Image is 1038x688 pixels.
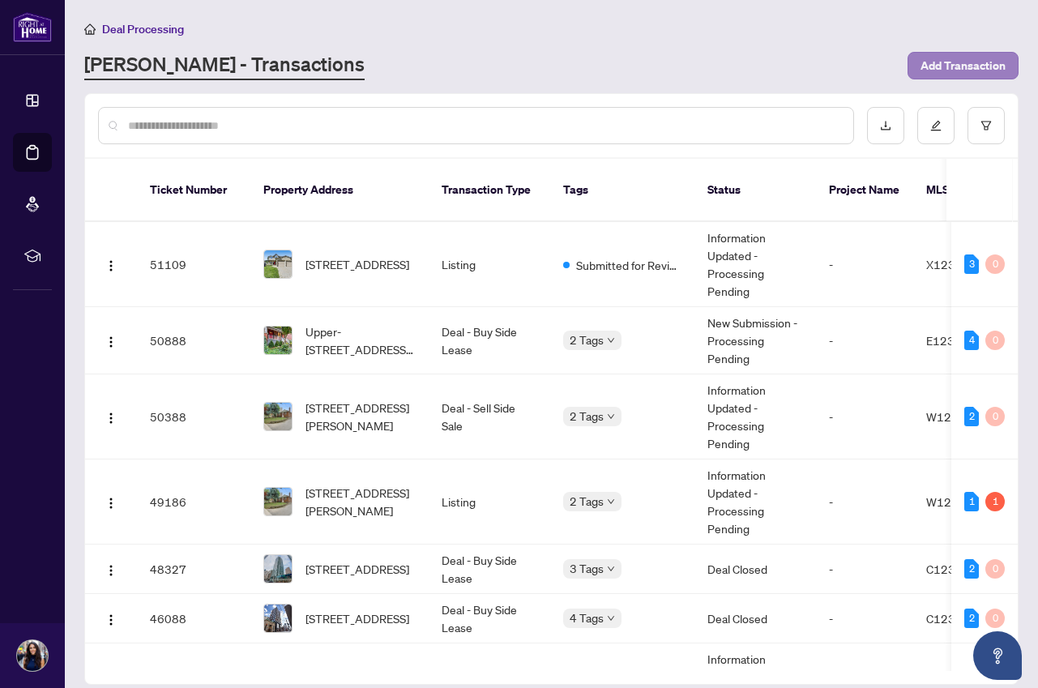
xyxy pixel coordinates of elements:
th: Tags [550,159,694,222]
td: 49186 [137,459,250,545]
div: 0 [985,331,1005,350]
img: thumbnail-img [264,403,292,430]
button: Logo [98,489,124,515]
button: filter [968,107,1005,144]
td: Listing [429,222,550,307]
td: Deal - Buy Side Lease [429,307,550,374]
span: W12351054 [926,494,995,509]
span: 2 Tags [570,492,604,511]
td: Information Updated - Processing Pending [694,222,816,307]
span: download [880,120,891,131]
a: [PERSON_NAME] - Transactions [84,51,365,80]
div: 0 [985,559,1005,579]
td: Information Updated - Processing Pending [694,459,816,545]
span: 4 Tags [570,609,604,627]
th: Transaction Type [429,159,550,222]
img: Logo [105,613,117,626]
div: 0 [985,609,1005,628]
td: 46088 [137,594,250,643]
img: Logo [105,564,117,577]
button: Logo [98,605,124,631]
td: - [816,374,913,459]
img: thumbnail-img [264,488,292,515]
td: Deal Closed [694,545,816,594]
img: Logo [105,259,117,272]
img: Logo [105,497,117,510]
img: Profile Icon [17,640,48,671]
img: thumbnail-img [264,555,292,583]
div: 1 [964,492,979,511]
span: C12322980 [926,562,992,576]
img: Logo [105,335,117,348]
span: down [607,412,615,421]
td: - [816,222,913,307]
button: Logo [98,556,124,582]
td: New Submission - Processing Pending [694,307,816,374]
span: filter [980,120,992,131]
div: 0 [985,407,1005,426]
button: Logo [98,404,124,429]
th: Ticket Number [137,159,250,222]
button: Logo [98,251,124,277]
span: home [84,24,96,35]
span: X12370065 [926,257,992,271]
td: Deal - Buy Side Lease [429,594,550,643]
td: 51109 [137,222,250,307]
img: logo [13,12,52,42]
td: 48327 [137,545,250,594]
th: Status [694,159,816,222]
img: thumbnail-img [264,605,292,632]
td: Deal - Buy Side Lease [429,545,550,594]
div: 1 [985,492,1005,511]
span: W12351054 [926,409,995,424]
div: 2 [964,407,979,426]
span: edit [930,120,942,131]
span: 3 Tags [570,559,604,578]
button: edit [917,107,955,144]
th: MLS # [913,159,1010,222]
span: down [607,614,615,622]
div: 3 [964,254,979,274]
span: Upper-[STREET_ADDRESS][PERSON_NAME] [305,323,416,358]
span: [STREET_ADDRESS][PERSON_NAME] [305,484,416,519]
div: 0 [985,254,1005,274]
span: down [607,336,615,344]
th: Project Name [816,159,913,222]
td: 50388 [137,374,250,459]
button: Add Transaction [908,52,1019,79]
button: Open asap [973,631,1022,680]
td: - [816,594,913,643]
td: Listing [429,459,550,545]
td: Deal - Sell Side Sale [429,374,550,459]
span: down [607,565,615,573]
div: 2 [964,559,979,579]
img: Logo [105,412,117,425]
span: Add Transaction [921,53,1006,79]
div: 4 [964,331,979,350]
span: Submitted for Review [576,256,681,274]
div: 2 [964,609,979,628]
span: down [607,498,615,506]
img: thumbnail-img [264,250,292,278]
span: Deal Processing [102,22,184,36]
td: - [816,545,913,594]
td: - [816,459,913,545]
td: 50888 [137,307,250,374]
span: [STREET_ADDRESS] [305,609,409,627]
span: 2 Tags [570,407,604,425]
button: Logo [98,327,124,353]
img: thumbnail-img [264,327,292,354]
td: - [816,307,913,374]
span: [STREET_ADDRESS][PERSON_NAME] [305,399,416,434]
span: E12336749 [926,333,991,348]
td: Information Updated - Processing Pending [694,374,816,459]
td: Deal Closed [694,594,816,643]
button: download [867,107,904,144]
span: [STREET_ADDRESS] [305,560,409,578]
th: Property Address [250,159,429,222]
span: 2 Tags [570,331,604,349]
span: C12304369 [926,611,992,626]
span: [STREET_ADDRESS] [305,255,409,273]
